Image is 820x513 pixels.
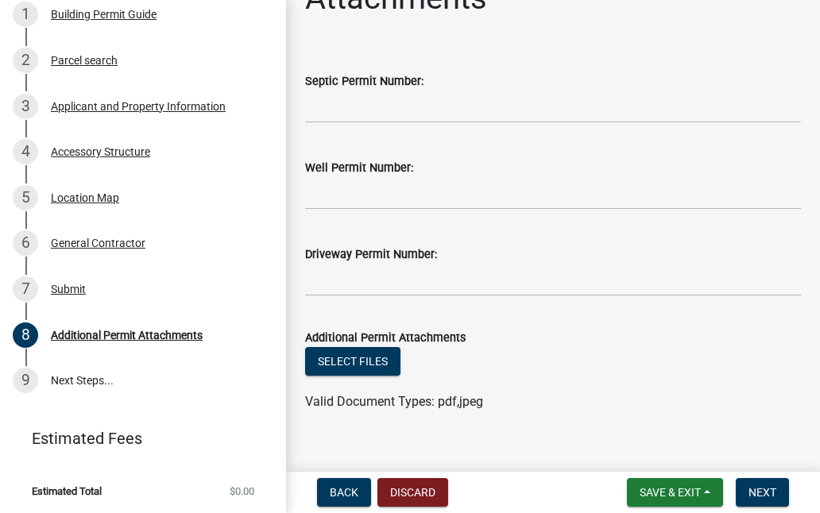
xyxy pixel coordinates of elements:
div: 8 [13,322,38,348]
label: Driveway Permit Number: [305,249,437,260]
span: Back [330,486,358,499]
div: Location Map [51,192,119,203]
div: 2 [13,48,38,73]
span: $0.00 [230,486,254,496]
div: Applicant and Property Information [51,101,226,112]
div: Additional Permit Attachments [51,330,203,341]
label: Well Permit Number: [305,163,413,174]
div: 3 [13,94,38,119]
button: Save & Exit [627,478,723,507]
div: 9 [13,368,38,393]
div: 7 [13,276,38,302]
span: Save & Exit [640,486,701,499]
div: 6 [13,230,38,256]
span: Valid Document Types: pdf,jpeg [305,394,483,409]
div: Accessory Structure [51,146,150,157]
label: Septic Permit Number: [305,76,424,87]
button: Next [736,478,789,507]
div: 5 [13,185,38,210]
label: Additional Permit Attachments [305,333,466,344]
button: Back [317,478,371,507]
span: Next [748,486,776,499]
a: Estimated Fees [13,422,261,454]
div: Building Permit Guide [51,9,157,20]
div: Submit [51,283,86,295]
button: Discard [377,478,448,507]
span: Estimated Total [32,486,102,496]
button: Select files [305,347,400,376]
div: 4 [13,139,38,164]
div: Parcel search [51,55,118,66]
div: General Contractor [51,237,145,249]
div: 1 [13,2,38,27]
